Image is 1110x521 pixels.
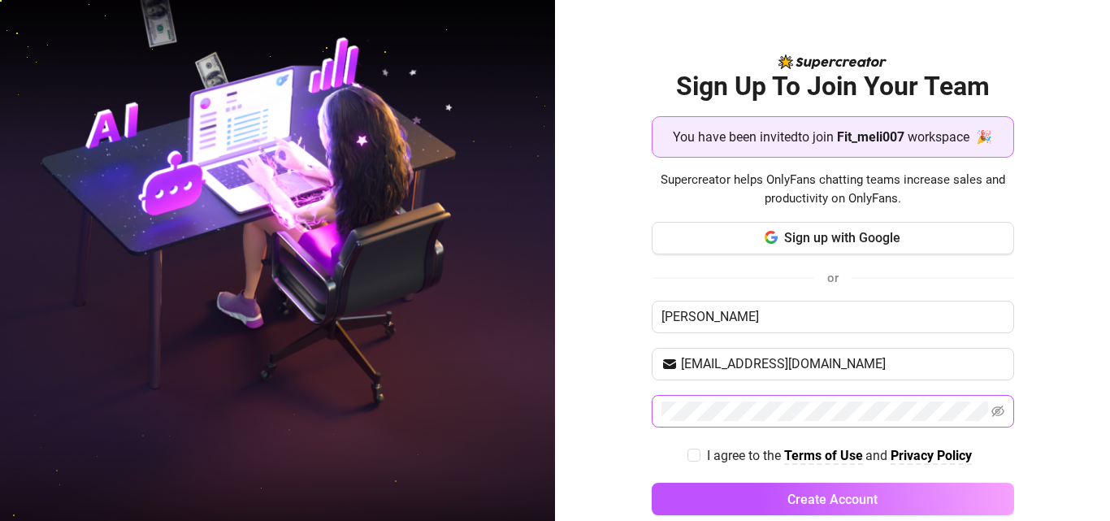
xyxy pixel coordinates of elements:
[837,129,904,145] strong: Fit_meli007
[784,230,900,245] span: Sign up with Google
[908,127,992,147] span: workspace 🎉
[652,171,1014,209] span: Supercreator helps OnlyFans chatting teams increase sales and productivity on OnlyFans.
[865,448,891,463] span: and
[784,448,863,463] strong: Terms of Use
[787,492,878,507] span: Create Account
[827,271,839,285] span: or
[652,222,1014,254] button: Sign up with Google
[652,70,1014,103] h2: Sign Up To Join Your Team
[784,448,863,465] a: Terms of Use
[778,54,887,69] img: logo-BBDzfeDw.svg
[652,483,1014,515] button: Create Account
[891,448,972,463] strong: Privacy Policy
[707,448,784,463] span: I agree to the
[673,127,834,147] span: You have been invited to join
[991,405,1004,418] span: eye-invisible
[891,448,972,465] a: Privacy Policy
[652,301,1014,333] input: Enter your Name
[681,354,1004,374] input: Your email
